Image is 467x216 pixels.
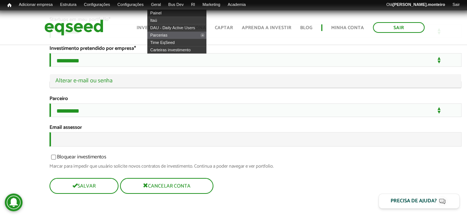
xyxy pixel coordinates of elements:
a: Captar [215,25,233,30]
label: Bloquear investimentos [49,155,106,162]
div: Marcar para impedir que usuário solicite novos contratos de investimento. Continua a poder navega... [49,164,461,169]
a: Bus Dev [165,2,188,8]
a: Marketing [199,2,224,8]
a: Aprenda a investir [242,25,291,30]
label: Email assessor [49,125,82,130]
a: Geral [147,2,165,8]
a: Configurações [80,2,114,8]
a: Blog [300,25,312,30]
a: Início [4,2,15,9]
a: Adicionar empresa [15,2,56,8]
img: EqSeed [44,18,103,37]
input: Bloquear investimentos [47,155,60,160]
a: Olá[PERSON_NAME].monteiro [382,2,449,8]
a: RI [187,2,199,8]
a: Investir [137,25,158,30]
a: Configurações [114,2,147,8]
a: Sair [449,2,463,8]
label: Parceiro [49,96,68,102]
a: Academia [224,2,249,8]
strong: [PERSON_NAME].monteiro [392,2,445,7]
a: Minha conta [331,25,364,30]
span: Este campo é obrigatório. [134,44,136,53]
button: Salvar [49,178,119,194]
span: Início [7,3,11,8]
a: Alterar e-mail ou senha [55,78,456,84]
a: Painel [147,9,206,17]
a: Sair [373,22,425,33]
a: Estrutura [56,2,80,8]
label: Investimento pretendido por empresa [49,46,136,51]
button: Cancelar conta [120,178,213,194]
